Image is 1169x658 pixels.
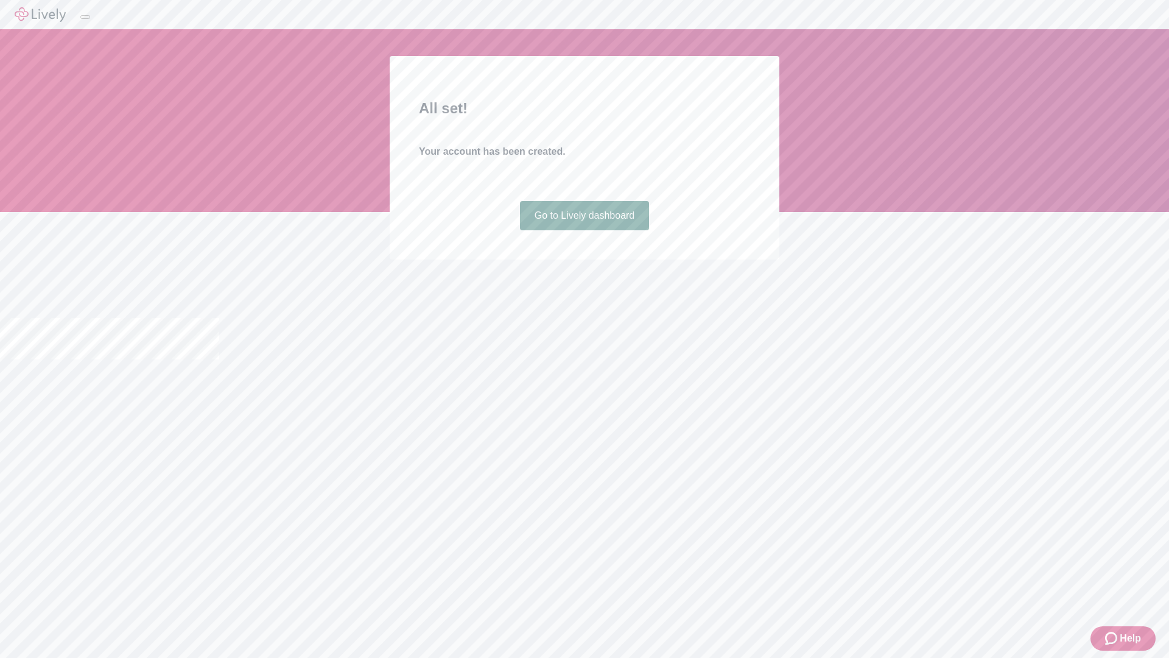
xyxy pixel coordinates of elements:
[80,15,90,19] button: Log out
[419,97,750,119] h2: All set!
[419,144,750,159] h4: Your account has been created.
[1105,631,1120,646] svg: Zendesk support icon
[15,7,66,22] img: Lively
[1090,626,1156,651] button: Zendesk support iconHelp
[520,201,650,230] a: Go to Lively dashboard
[1120,631,1141,646] span: Help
